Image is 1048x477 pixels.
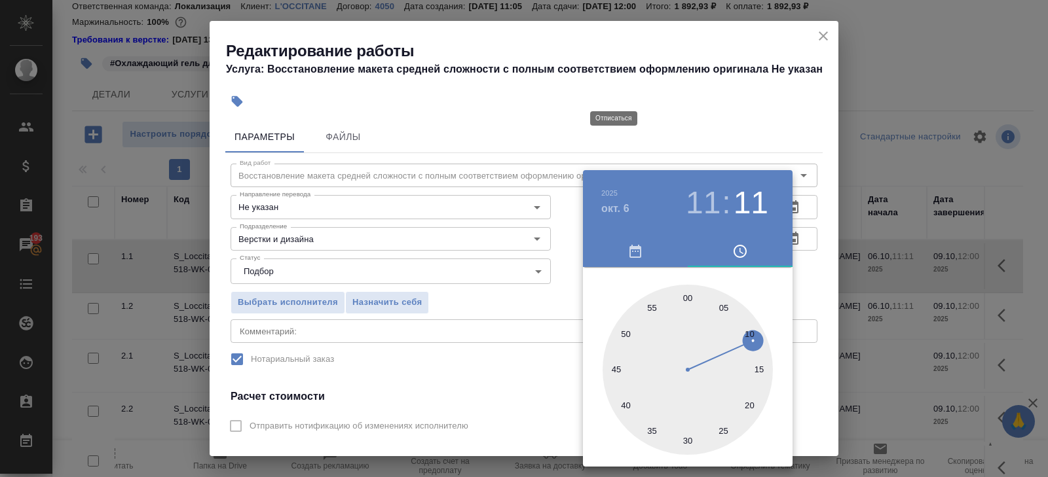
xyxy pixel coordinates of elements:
button: 11 [686,185,720,221]
h3: : [722,185,730,221]
button: окт. 6 [601,201,629,217]
button: 11 [734,185,768,221]
button: 2025 [601,189,618,197]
